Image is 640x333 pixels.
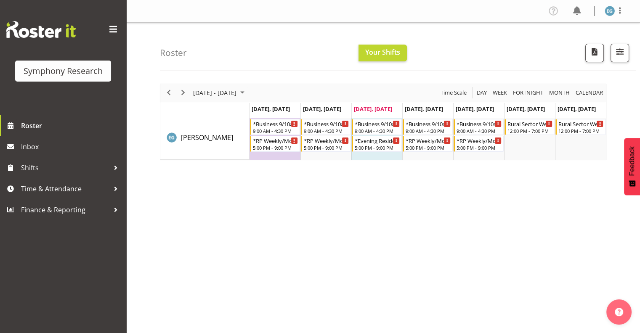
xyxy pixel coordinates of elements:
[162,84,176,102] div: previous period
[406,127,451,134] div: 9:00 AM - 4:30 PM
[457,127,502,134] div: 9:00 AM - 4:30 PM
[512,87,544,98] span: Fortnight
[304,144,349,151] div: 5:00 PM - 9:00 PM
[505,119,555,135] div: Evelyn Gray"s event - Rural Sector Weekends Begin From Saturday, September 27, 2025 at 12:00:00 P...
[406,119,451,128] div: *Business 9/10am ~ 4:30pm
[253,127,298,134] div: 9:00 AM - 4:30 PM
[575,87,604,98] span: calendar
[252,105,290,113] span: [DATE], [DATE]
[605,6,615,16] img: evelyn-gray1866.jpg
[456,105,494,113] span: [DATE], [DATE]
[250,136,300,152] div: Evelyn Gray"s event - *RP Weekly/Monthly Tracks Begin From Monday, September 22, 2025 at 5:00:00 ...
[492,87,508,98] span: Week
[192,87,248,98] button: September 2025
[250,118,606,160] table: Timeline Week of September 24, 2025
[403,119,453,135] div: Evelyn Gray"s event - *Business 9/10am ~ 4:30pm Begin From Thursday, September 25, 2025 at 9:00:0...
[304,127,349,134] div: 9:00 AM - 4:30 PM
[250,119,300,135] div: Evelyn Gray"s event - *Business 9/10am ~ 4:30pm Begin From Monday, September 22, 2025 at 9:00:00 ...
[574,87,605,98] button: Month
[457,136,502,145] div: *RP Weekly/Monthly Tracks
[611,44,629,62] button: Filter Shifts
[548,87,571,98] button: Timeline Month
[558,119,603,128] div: Rural Sector Weekends
[160,118,250,160] td: Evelyn Gray resource
[558,105,596,113] span: [DATE], [DATE]
[359,45,407,61] button: Your Shifts
[476,87,488,98] span: Day
[304,119,349,128] div: *Business 9/10am ~ 4:30pm
[178,87,189,98] button: Next
[355,119,400,128] div: *Business 9/10am ~ 4:30pm
[440,87,467,98] span: Time Scale
[615,308,623,316] img: help-xxl-2.png
[365,48,400,57] span: Your Shifts
[181,132,233,143] a: [PERSON_NAME]
[253,144,298,151] div: 5:00 PM - 9:00 PM
[555,119,605,135] div: Evelyn Gray"s event - Rural Sector Weekends Begin From Sunday, September 28, 2025 at 12:00:00 PM ...
[21,161,109,174] span: Shifts
[439,87,468,98] button: Time Scale
[301,119,351,135] div: Evelyn Gray"s event - *Business 9/10am ~ 4:30pm Begin From Tuesday, September 23, 2025 at 9:00:00...
[160,48,187,58] h4: Roster
[406,144,451,151] div: 5:00 PM - 9:00 PM
[491,87,509,98] button: Timeline Week
[355,127,400,134] div: 9:00 AM - 4:30 PM
[405,105,443,113] span: [DATE], [DATE]
[253,136,298,145] div: *RP Weekly/Monthly Tracks
[457,144,502,151] div: 5:00 PM - 9:00 PM
[558,127,603,134] div: 12:00 PM - 7:00 PM
[21,182,109,195] span: Time & Attendance
[21,119,122,132] span: Roster
[507,127,552,134] div: 12:00 PM - 7:00 PM
[454,119,504,135] div: Evelyn Gray"s event - *Business 9/10am ~ 4:30pm Begin From Friday, September 26, 2025 at 9:00:00 ...
[354,105,392,113] span: [DATE], [DATE]
[457,119,502,128] div: *Business 9/10am ~ 4:30pm
[624,138,640,195] button: Feedback - Show survey
[176,84,190,102] div: next period
[21,203,109,216] span: Finance & Reporting
[303,105,341,113] span: [DATE], [DATE]
[253,119,298,128] div: *Business 9/10am ~ 4:30pm
[585,44,604,62] button: Download a PDF of the roster according to the set date range.
[160,84,606,160] div: Timeline Week of September 24, 2025
[301,136,351,152] div: Evelyn Gray"s event - *RP Weekly/Monthly Tracks Begin From Tuesday, September 23, 2025 at 5:00:00...
[190,84,250,102] div: September 22 - 28, 2025
[163,87,175,98] button: Previous
[304,136,349,145] div: *RP Weekly/Monthly Tracks
[355,144,400,151] div: 5:00 PM - 9:00 PM
[475,87,489,98] button: Timeline Day
[6,21,76,38] img: Rosterit website logo
[181,133,233,142] span: [PERSON_NAME]
[403,136,453,152] div: Evelyn Gray"s event - *RP Weekly/Monthly Tracks Begin From Thursday, September 25, 2025 at 5:00:0...
[21,140,122,153] span: Inbox
[355,136,400,145] div: *Evening Residential Shift 5-9pm
[352,136,402,152] div: Evelyn Gray"s event - *Evening Residential Shift 5-9pm Begin From Wednesday, September 24, 2025 a...
[24,65,103,77] div: Symphony Research
[406,136,451,145] div: *RP Weekly/Monthly Tracks
[507,105,545,113] span: [DATE], [DATE]
[548,87,571,98] span: Month
[454,136,504,152] div: Evelyn Gray"s event - *RP Weekly/Monthly Tracks Begin From Friday, September 26, 2025 at 5:00:00 ...
[628,146,636,176] span: Feedback
[352,119,402,135] div: Evelyn Gray"s event - *Business 9/10am ~ 4:30pm Begin From Wednesday, September 24, 2025 at 9:00:...
[507,119,552,128] div: Rural Sector Weekends
[512,87,545,98] button: Fortnight
[192,87,237,98] span: [DATE] - [DATE]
